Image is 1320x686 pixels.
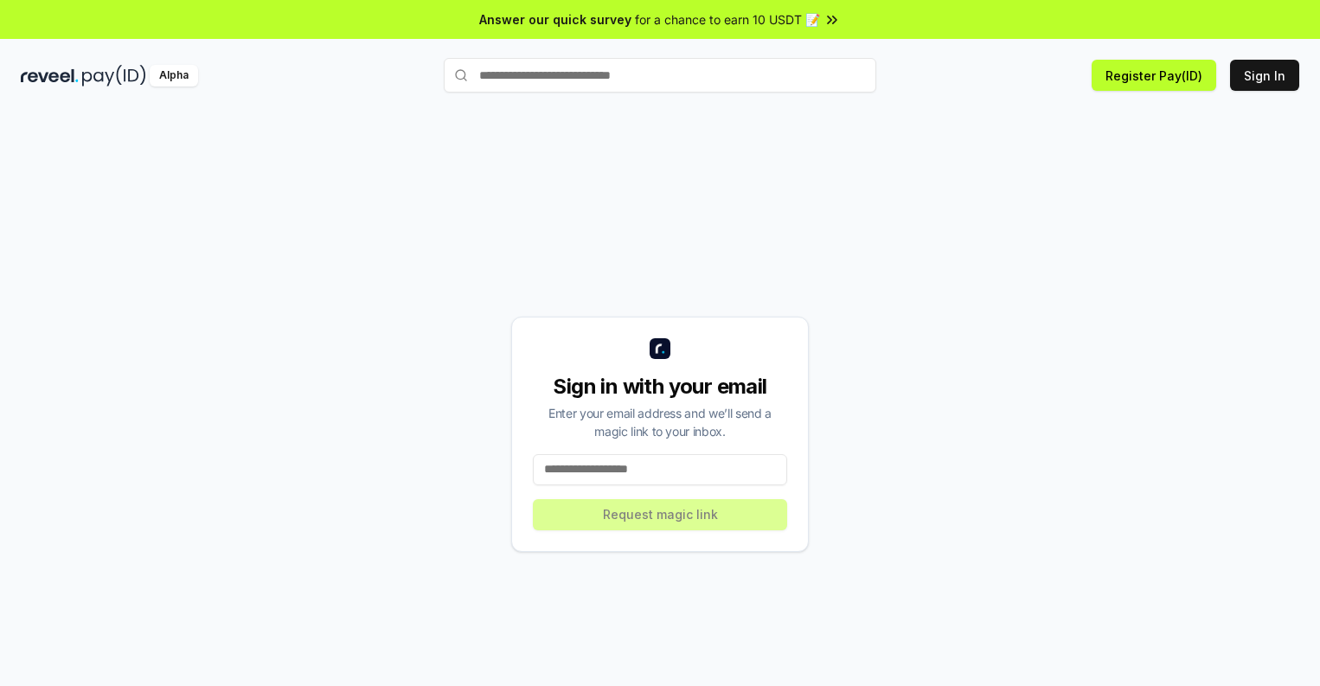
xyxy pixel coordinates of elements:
span: Answer our quick survey [479,10,631,29]
button: Register Pay(ID) [1092,60,1216,91]
img: reveel_dark [21,65,79,87]
img: logo_small [650,338,670,359]
span: for a chance to earn 10 USDT 📝 [635,10,820,29]
button: Sign In [1230,60,1299,91]
div: Alpha [150,65,198,87]
img: pay_id [82,65,146,87]
div: Enter your email address and we’ll send a magic link to your inbox. [533,404,787,440]
div: Sign in with your email [533,373,787,401]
